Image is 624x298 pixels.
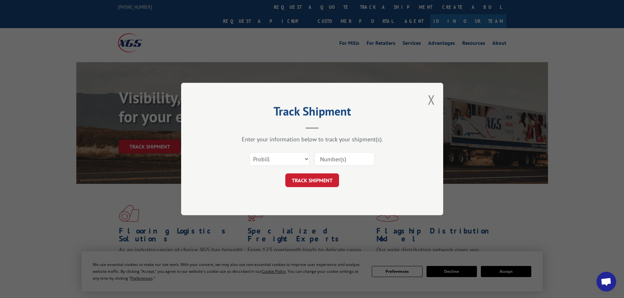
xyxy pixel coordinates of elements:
button: Close modal [428,91,435,108]
input: Number(s) [314,152,375,166]
div: Open chat [596,272,616,291]
div: Enter your information below to track your shipment(s). [214,135,410,143]
h2: Track Shipment [214,107,410,119]
button: TRACK SHIPMENT [285,173,339,187]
